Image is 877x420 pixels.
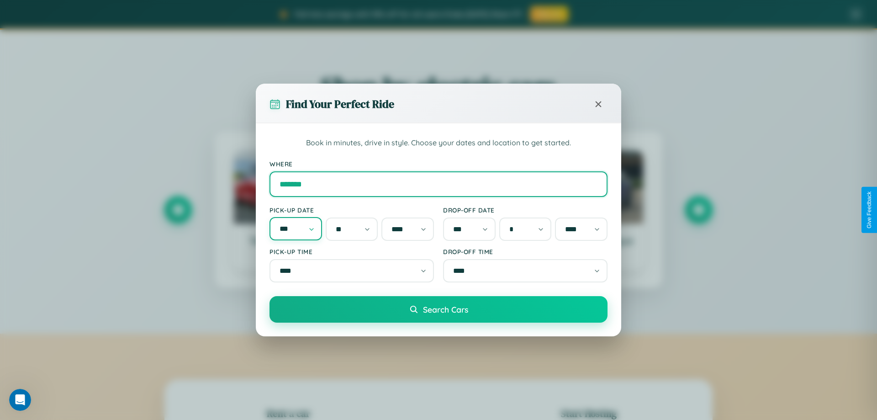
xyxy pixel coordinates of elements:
label: Pick-up Date [269,206,434,214]
p: Book in minutes, drive in style. Choose your dates and location to get started. [269,137,608,149]
label: Drop-off Time [443,248,608,255]
label: Pick-up Time [269,248,434,255]
span: Search Cars [423,304,468,314]
button: Search Cars [269,296,608,323]
h3: Find Your Perfect Ride [286,96,394,112]
label: Where [269,160,608,168]
label: Drop-off Date [443,206,608,214]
